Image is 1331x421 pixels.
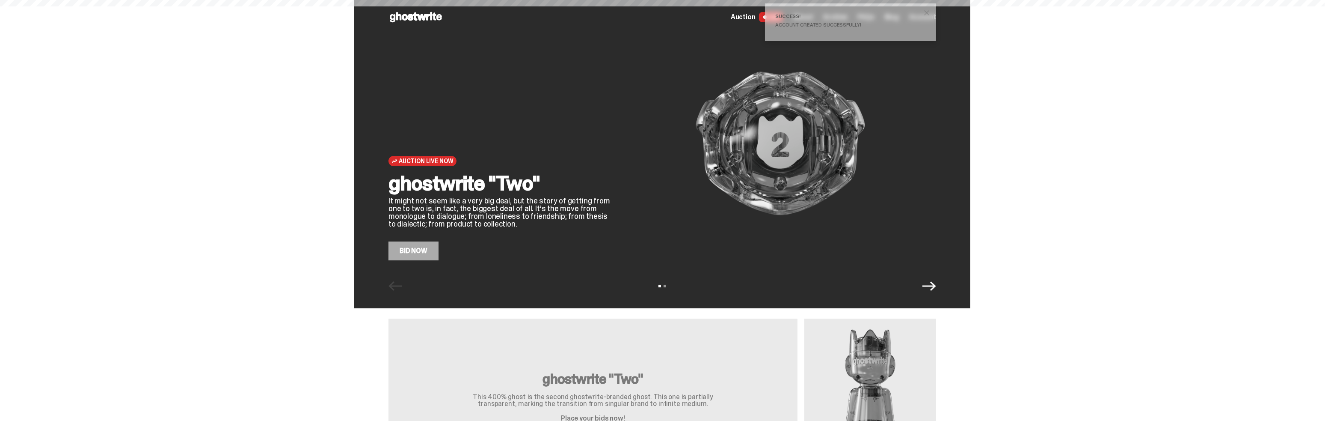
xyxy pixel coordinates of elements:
div: Success! [775,14,919,19]
span: Auction Live Now [399,158,453,164]
button: View slide 1 [658,285,661,287]
span: LIVE [759,12,783,22]
div: Account created successfully! [775,22,919,27]
a: Bid Now [388,242,439,260]
p: It might not seem like a very big deal, but the story of getting from one to two is, in fact, the... [388,197,611,228]
button: Next [922,279,936,293]
a: Auction LIVE [731,12,783,22]
button: View slide 2 [664,285,666,287]
button: close [919,5,934,21]
img: ghostwrite "Two" [625,27,936,260]
h3: ghostwrite "Two" [456,372,730,386]
h2: ghostwrite "Two" [388,173,611,194]
p: This 400% ghost is the second ghostwrite-branded ghost. This one is partially transparent, markin... [456,394,730,407]
span: Auction [731,14,756,21]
